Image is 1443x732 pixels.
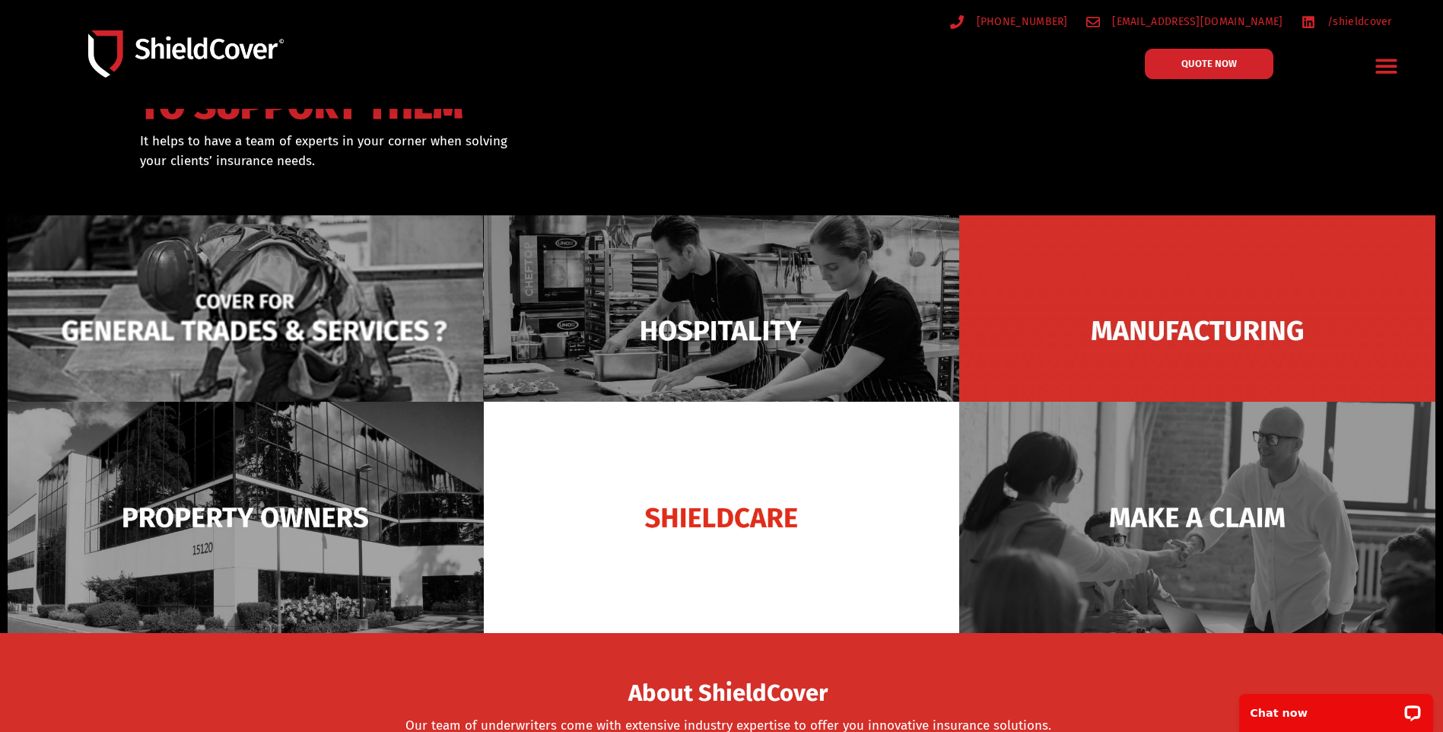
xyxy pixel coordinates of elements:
a: QUOTE NOW [1145,49,1273,79]
a: [PHONE_NUMBER] [950,12,1068,31]
span: [EMAIL_ADDRESS][DOMAIN_NAME] [1108,12,1282,31]
div: Menu Toggle [1368,48,1404,84]
span: QUOTE NOW [1181,59,1237,68]
span: About ShieldCover [628,684,828,703]
a: /shieldcover [1302,12,1392,31]
a: About ShieldCover [628,689,828,704]
span: /shieldcover [1324,12,1392,31]
iframe: LiveChat chat widget [1229,684,1443,732]
p: your clients’ insurance needs. [140,151,799,171]
span: [PHONE_NUMBER] [973,12,1068,31]
img: Shield-Cover-Underwriting-Australia-logo-full [88,30,284,78]
div: It helps to have a team of experts in your corner when solving [140,132,799,170]
a: [EMAIL_ADDRESS][DOMAIN_NAME] [1086,12,1283,31]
